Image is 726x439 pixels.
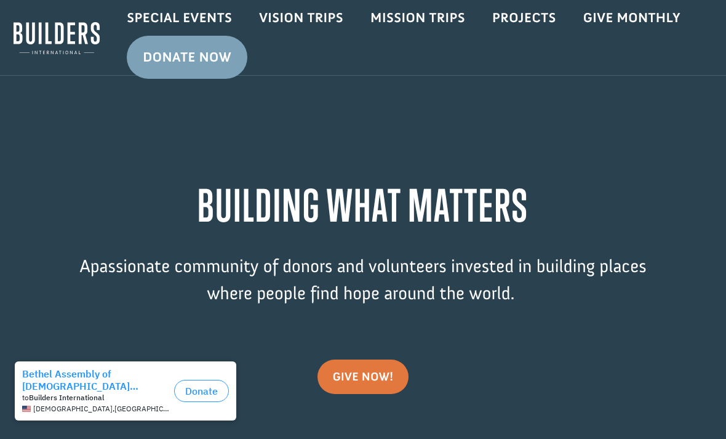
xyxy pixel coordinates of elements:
span: [DEMOGRAPHIC_DATA] , [GEOGRAPHIC_DATA] [33,49,169,58]
a: Donate Now [127,36,247,79]
span: A [79,255,90,277]
h1: BUILDING WHAT MATTERS [73,180,653,237]
img: Builders International [14,19,100,57]
div: Bethel Assembly of [DEMOGRAPHIC_DATA] donated $1,000 [22,12,169,37]
button: Donate [174,25,229,47]
strong: Builders International [29,38,104,47]
img: US.png [22,49,31,58]
a: give now! [317,360,409,394]
div: to [22,38,169,47]
p: passionate community of donors and volunteers invested in building places where people find hope ... [73,253,653,325]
